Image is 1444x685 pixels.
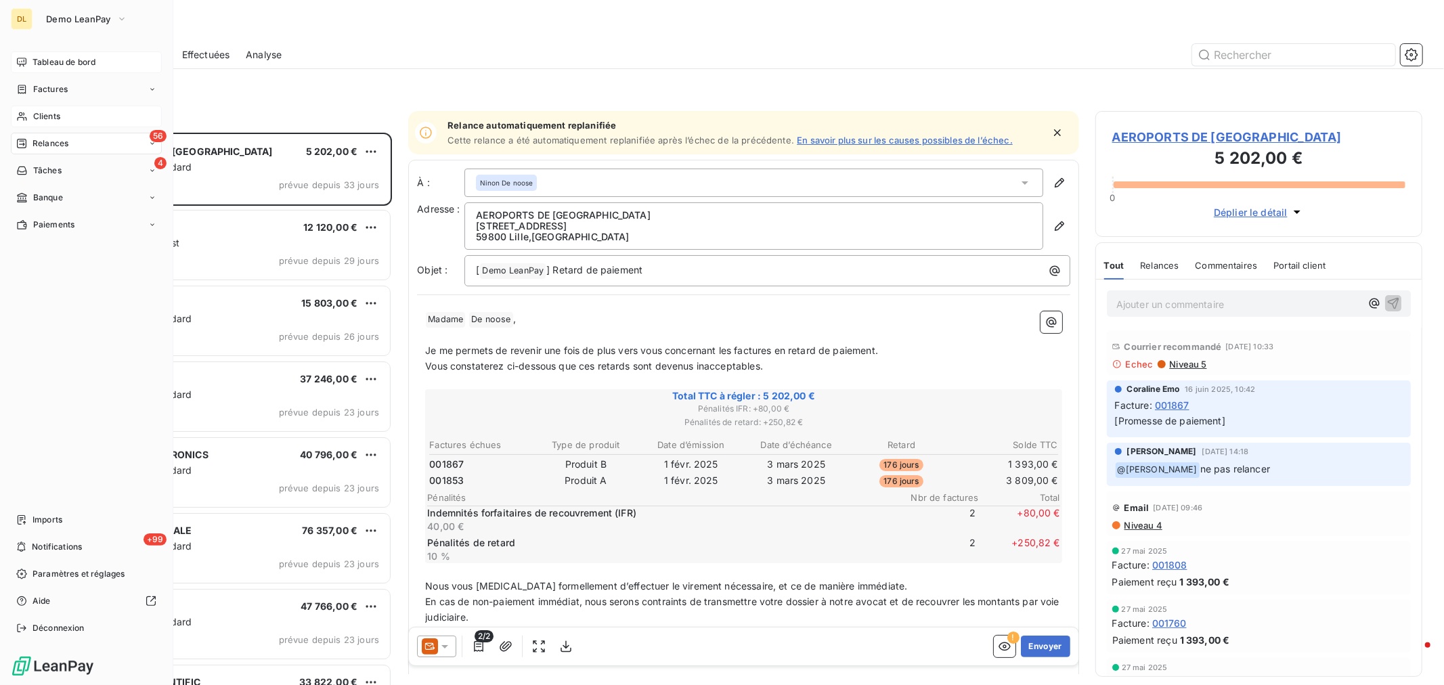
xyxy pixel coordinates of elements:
[1273,260,1326,271] span: Portail client
[1116,462,1200,478] span: @ [PERSON_NAME]
[476,264,479,275] span: [
[95,146,273,157] span: AEROPORTS DE [GEOGRAPHIC_DATA]
[11,655,95,677] img: Logo LeanPay
[33,192,63,204] span: Banque
[1152,616,1187,630] span: 001760
[639,457,743,472] td: 1 févr. 2025
[797,135,1013,146] a: En savoir plus sur les causes possibles de l’échec.
[534,457,638,472] td: Produit B
[11,79,162,100] a: Factures
[246,48,282,62] span: Analyse
[1122,605,1168,613] span: 27 mai 2025
[480,178,533,187] span: Ninon De noose
[447,120,1013,131] span: Relance automatiquement replanifiée
[300,449,357,460] span: 40 796,00 €
[895,506,976,533] span: 2
[447,135,794,146] span: Cette relance a été automatiquement replanifiée après l’échec de la précédente.
[1196,260,1258,271] span: Commentaires
[1126,359,1154,370] span: Echec
[425,345,878,356] span: Je me permets de revenir une fois de plus vers vous concernant les factures en retard de paiement.
[144,533,167,546] span: +99
[427,536,892,550] p: Pénalités de retard
[1214,205,1288,219] span: Déplier le détail
[11,509,162,531] a: Imports
[425,596,1062,623] span: En cas de non-paiement immédiat, nous serons contraints de transmettre votre dossier à notre avoc...
[279,179,379,190] span: prévue depuis 33 jours
[32,137,68,150] span: Relances
[1112,616,1150,630] span: Facture :
[417,203,460,215] span: Adresse :
[11,8,32,30] div: DL
[1155,398,1189,412] span: 001867
[279,634,379,645] span: prévue depuis 23 jours
[1202,447,1249,456] span: [DATE] 14:18
[33,110,60,123] span: Clients
[1124,341,1222,352] span: Courrier recommandé
[1112,146,1405,173] h3: 5 202,00 €
[476,210,1032,221] p: AEROPORTS DE [GEOGRAPHIC_DATA]
[279,331,379,342] span: prévue depuis 26 jours
[1210,204,1308,220] button: Déplier le détail
[979,506,1060,533] span: + 80,00 €
[279,483,379,493] span: prévue depuis 23 jours
[546,264,642,275] span: ] Retard de paiement
[32,622,85,634] span: Déconnexion
[1021,636,1070,657] button: Envoyer
[1104,260,1124,271] span: Tout
[1154,504,1203,512] span: [DATE] 09:46
[1123,520,1162,531] span: Niveau 4
[895,536,976,563] span: 2
[11,214,162,236] a: Paiements
[32,541,82,553] span: Notifications
[429,474,464,487] span: 001853
[279,255,379,266] span: prévue depuis 29 jours
[476,231,1032,242] p: 59800 Lille , [GEOGRAPHIC_DATA]
[33,164,62,177] span: Tâches
[301,297,357,309] span: 15 803,00 €
[1185,385,1256,393] span: 16 juin 2025, 10:42
[427,506,892,520] p: Indemnités forfaitaires de recouvrement (IFR)
[11,590,162,612] a: Aide
[1192,44,1395,66] input: Rechercher
[1226,342,1274,351] span: [DATE] 10:33
[979,492,1060,503] span: Total
[955,473,1058,488] td: 3 809,00 €
[32,56,95,68] span: Tableau de bord
[427,550,892,563] p: 10 %
[11,106,162,127] a: Clients
[1127,383,1180,395] span: Coraline Emo
[154,157,167,169] span: 4
[1110,192,1116,203] span: 0
[429,458,464,471] span: 001867
[11,187,162,208] a: Banque
[1127,445,1197,458] span: [PERSON_NAME]
[1398,639,1430,671] iframe: Intercom live chat
[426,312,465,328] span: Madame
[65,133,392,685] div: grid
[300,373,357,384] span: 37 246,00 €
[744,473,848,488] td: 3 mars 2025
[150,130,167,142] span: 56
[279,407,379,418] span: prévue depuis 23 jours
[425,360,763,372] span: Vous constaterez ci-dessous que ces retards sont devenus inacceptables.
[1115,398,1152,412] span: Facture :
[514,313,517,324] span: ,
[11,51,162,73] a: Tableau de bord
[639,473,743,488] td: 1 févr. 2025
[1112,633,1177,647] span: Paiement reçu
[534,438,638,452] th: Type de produit
[302,525,357,536] span: 76 357,00 €
[425,673,792,684] span: Dans l’intérêt de tous, nous espérons que vous règlerez cette affaire au plus vite.
[427,403,1060,415] span: Pénalités IFR : + 80,00 €
[32,514,62,526] span: Imports
[425,580,907,592] span: Nous vous [MEDICAL_DATA] formellement d’effectuer le virement nécessaire, et ce de manière immédi...
[33,83,68,95] span: Factures
[417,176,464,190] label: À :
[306,146,358,157] span: 5 202,00 €
[979,536,1060,563] span: + 250,82 €
[427,492,898,503] span: Pénalités
[427,389,1060,403] span: Total TTC à régler : 5 202,00 €
[182,48,230,62] span: Effectuées
[955,438,1058,452] th: Solde TTC
[476,221,1032,231] p: [STREET_ADDRESS]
